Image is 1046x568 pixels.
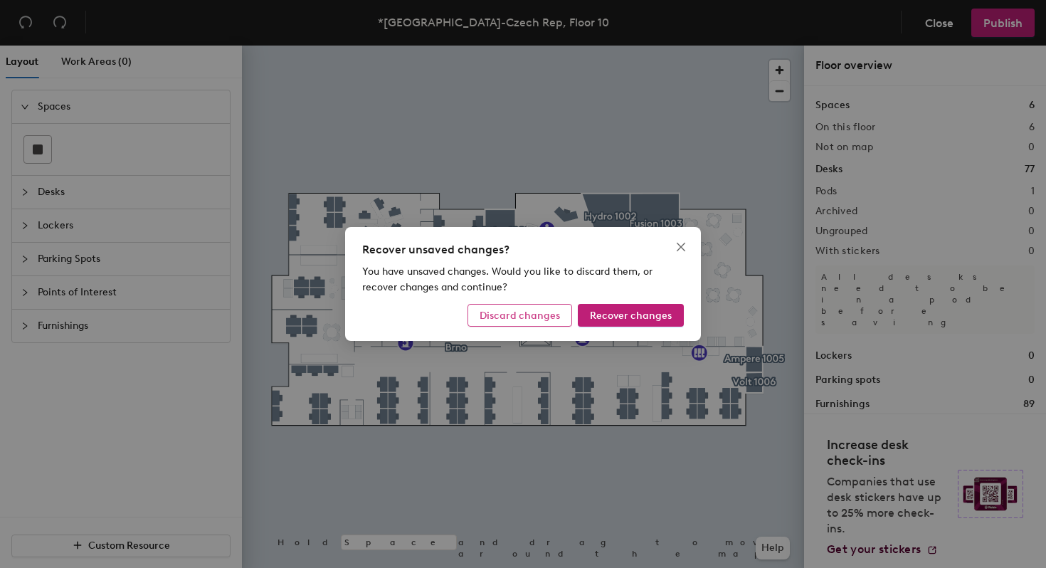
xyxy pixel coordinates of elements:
[590,310,672,322] span: Recover changes
[578,304,684,327] button: Recover changes
[467,304,572,327] button: Discard changes
[670,236,692,258] button: Close
[675,241,687,253] span: close
[670,241,692,253] span: Close
[362,241,684,258] div: Recover unsaved changes?
[362,265,653,293] span: You have unsaved changes. Would you like to discard them, or recover changes and continue?
[480,310,560,322] span: Discard changes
